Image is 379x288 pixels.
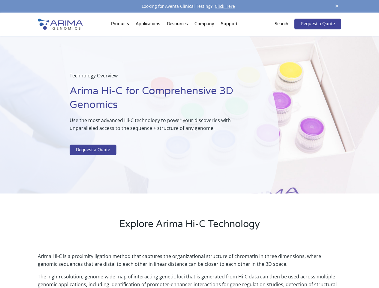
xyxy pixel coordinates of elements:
h2: Explore Arima Hi-C Technology [38,217,341,235]
a: Click Here [212,3,237,9]
div: Looking for Aventa Clinical Testing? [38,2,341,10]
h1: Arima Hi-C for Comprehensive 3D Genomics [70,84,249,116]
a: Request a Quote [70,145,116,155]
p: Search [275,20,288,28]
p: Technology Overview [70,72,249,84]
p: Use the most advanced Hi-C technology to power your discoveries with unparalleled access to the s... [70,116,249,137]
img: Arima-Genomics-logo [38,19,83,30]
a: Request a Quote [294,19,341,29]
p: Arima Hi-C is a proximity ligation method that captures the organizational structure of chromatin... [38,252,341,273]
